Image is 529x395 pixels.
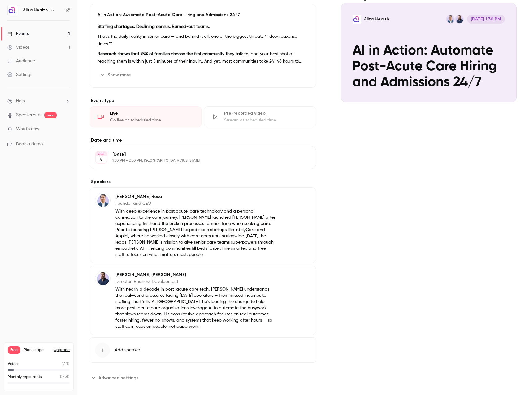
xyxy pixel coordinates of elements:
[8,374,42,380] p: Monthly registrants
[98,12,308,18] p: AI in Action: Automate Post-Acute Care Hiring and Admissions 24/7
[16,98,25,104] span: Help
[7,58,35,64] div: Audience
[115,347,140,353] span: Add speaker
[7,98,70,104] li: help-dropdown-opener
[24,348,50,353] span: Plan usage
[54,348,70,353] button: Upgrade
[96,152,107,156] div: OCT
[98,24,210,29] strong: Staffing shortages. Declining census. Burned-out teams.
[7,44,29,50] div: Videos
[7,31,29,37] div: Events
[16,141,43,147] span: Book a demo
[224,110,308,116] div: Pre-recorded video
[95,271,110,286] img: Brett Seidita
[98,375,138,381] span: Advanced settings
[62,362,63,366] span: 1
[60,375,63,379] span: 0
[60,374,70,380] p: / 30
[115,200,276,207] p: Founder and CEO
[23,7,48,13] h6: Alita Health
[8,5,18,15] img: Alita Health
[100,156,103,163] p: 8
[90,179,316,185] label: Speakers
[90,187,316,263] div: Matt Rosa[PERSON_NAME] RosaFounder and CEOWith deep experience in post acute-care technology and ...
[90,106,202,127] div: LiveGo live at scheduled time
[112,151,283,158] p: [DATE]
[90,137,316,143] label: Date and time
[16,126,39,132] span: What's new
[90,266,316,335] div: Brett Seidita[PERSON_NAME] [PERSON_NAME]Director, Business DevelopmentWith nearly a decade in pos...
[115,208,276,258] p: With deep experience in post acute-care technology and a personal connection to the care journey,...
[204,106,316,127] div: Pre-recorded videoStream at scheduled time
[7,72,32,78] div: Settings
[90,98,316,104] p: Event type
[110,110,194,116] div: Live
[16,112,41,118] a: SpeakerHub
[8,346,20,354] span: Free
[90,337,316,363] button: Add speaker
[115,194,276,200] p: [PERSON_NAME] Rosa
[62,361,70,367] p: / 10
[112,158,283,163] p: 1:30 PM - 2:30 PM, [GEOGRAPHIC_DATA]/[US_STATE]
[98,50,308,65] p: , and your best shot at reaching them is within just 5 minutes of their inquiry. And yet, most co...
[115,279,276,285] p: Director, Business Development
[224,117,308,123] div: Stream at scheduled time
[95,193,110,208] img: Matt Rosa
[8,361,20,367] p: Videos
[90,373,316,383] section: Advanced settings
[44,112,57,118] span: new
[98,33,308,48] p: That’s the daily reality in senior care — and behind it all, one of the biggest threats:** slow r...
[90,373,142,383] button: Advanced settings
[98,70,135,80] button: Show more
[110,117,194,123] div: Go live at scheduled time
[98,52,248,56] strong: Research shows that 75% of families choose the first community they talk to
[115,286,276,330] p: With nearly a decade in post-acute care tech, [PERSON_NAME] understands the real-world pressures ...
[115,272,276,278] p: [PERSON_NAME] [PERSON_NAME]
